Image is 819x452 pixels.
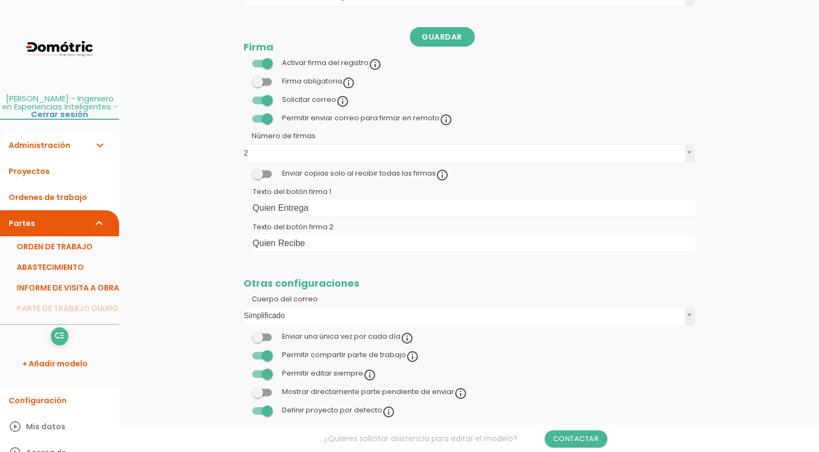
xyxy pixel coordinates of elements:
a: Guardar [410,27,475,47]
a: Contactar [545,430,608,448]
label: Firma obligatoria [282,76,355,86]
i: info_outline [401,332,414,345]
label: Solicitar correo [282,95,349,104]
img: itcons-logo [19,8,100,89]
label: Proyecto por defecto [253,423,329,433]
i: info_outline [436,169,449,182]
a: low_priority [51,327,68,345]
label: Texto del botón firma 2 [253,222,333,232]
label: Definir proyecto por defecto [282,405,395,415]
label: Permitir compartir parte de trabajo [282,350,419,359]
div: ¿Quieres solicitar asistencia para editar el modelo? [119,425,812,452]
i: info_outline [363,369,376,382]
a: Cerrar sesión [31,109,88,120]
i: info_outline [454,387,467,400]
i: expand_more [93,132,106,158]
i: info_outline [336,95,349,108]
label: Texto del botón firma 1 [253,187,331,197]
i: info_outline [369,58,382,71]
label: Enviar una única vez por cada día [282,332,414,341]
label: Cuerpo del correo [244,294,357,304]
i: play_circle_outline [9,414,22,440]
label: Activar firma del registro [282,58,382,67]
h2: Firma [244,42,695,53]
i: info_outline [342,76,355,89]
i: info_outline [406,350,419,363]
h2: Otras configuraciones [244,278,695,289]
i: expand_more [93,210,106,236]
a: 2 [244,145,694,163]
a: + Añadir modelo [5,351,114,377]
label: Permitir editar siempre [282,369,376,378]
i: info_outline [382,405,395,418]
label: Número de firmas [244,131,357,141]
i: info_outline [440,113,453,126]
i: low_priority [54,327,64,345]
label: Permitir enviar correo para firmar en remoto [282,113,453,122]
span: 2 [244,145,680,162]
a: Simplificado [244,307,694,325]
span: Simplificado [244,307,680,324]
label: Mostrar directamente parte pendiente de enviar [282,387,467,396]
label: Enviar copias solo al recibir todas las firmas [282,169,449,178]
